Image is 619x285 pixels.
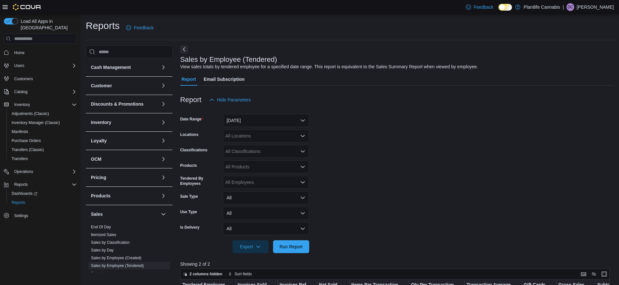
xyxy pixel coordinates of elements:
span: Reports [12,181,77,188]
span: Sales by Employee (Tendered) [91,263,144,268]
span: Catalog [12,88,77,96]
a: Transfers (Classic) [9,146,46,154]
span: Sales by Classification [91,240,130,245]
span: Sales by Invoice [91,271,119,276]
span: Feedback [474,4,493,10]
button: Inventory [1,100,79,109]
span: DC [567,3,573,11]
button: Users [1,61,79,70]
span: Home [14,50,25,55]
button: Reports [12,181,30,188]
a: Feedback [463,1,496,14]
button: Pricing [160,174,167,181]
img: Cova [13,4,42,10]
label: Sale Type [180,194,198,199]
button: Inventory [160,119,167,126]
button: Transfers (Classic) [6,145,79,154]
button: Inventory [91,119,158,126]
button: Pricing [91,174,158,181]
label: Classifications [180,147,208,153]
button: All [223,207,309,220]
span: Home [12,48,77,56]
span: Load All Apps in [GEOGRAPHIC_DATA] [18,18,77,31]
button: Transfers [6,154,79,163]
p: Showing 2 of 2 [180,261,614,267]
button: Users [12,62,27,70]
a: Purchase Orders [9,137,44,145]
h3: Sales [91,211,103,217]
button: Sales [91,211,158,217]
a: Dashboards [6,189,79,198]
span: Reports [12,200,25,205]
button: Operations [12,168,36,176]
a: Home [12,49,27,57]
span: Adjustments (Classic) [9,110,77,118]
h3: Pricing [91,174,106,181]
button: [DATE] [223,114,309,127]
span: End Of Day [91,224,111,230]
button: Run Report [273,240,309,253]
span: Operations [12,168,77,176]
button: Settings [1,211,79,220]
label: Is Delivery [180,225,200,230]
button: Open list of options [300,149,305,154]
button: Catalog [12,88,30,96]
button: Customers [1,74,79,83]
span: Inventory Manager (Classic) [12,120,60,125]
h3: Report [180,96,201,104]
span: Feedback [134,24,153,31]
span: Dashboards [12,191,37,196]
h3: Discounts & Promotions [91,101,143,107]
h3: Sales by Employee (Tendered) [180,56,277,63]
span: Users [14,63,24,68]
a: Sales by Employee (Created) [91,256,142,260]
button: All [223,191,309,204]
button: Cash Management [160,63,167,71]
button: Enter fullscreen [600,270,608,278]
nav: Complex example [4,45,77,237]
span: Reports [14,182,28,187]
p: [PERSON_NAME] [577,3,614,11]
button: OCM [160,155,167,163]
label: Products [180,163,197,168]
span: Inventory Manager (Classic) [9,119,77,127]
a: Adjustments (Classic) [9,110,52,118]
span: Transfers (Classic) [9,146,77,154]
span: Users [12,62,77,70]
button: Products [91,193,158,199]
span: Export [236,240,265,253]
a: Settings [12,212,31,220]
span: Transfers (Classic) [12,147,44,152]
span: Settings [14,213,28,218]
a: Itemized Sales [91,233,116,237]
span: Manifests [12,129,28,134]
button: Adjustments (Classic) [6,109,79,118]
span: Inventory [14,102,30,107]
span: Purchase Orders [12,138,41,143]
button: Next [180,45,188,53]
a: Customers [12,75,35,83]
label: Date Range [180,117,203,122]
span: 2 columns hidden [190,271,222,277]
span: Transfers [12,156,28,161]
button: Inventory [12,101,33,109]
span: Reports [9,199,77,206]
span: Itemized Sales [91,232,116,237]
h3: Loyalty [91,138,107,144]
button: Discounts & Promotions [160,100,167,108]
button: Open list of options [300,164,305,169]
h3: Products [91,193,111,199]
span: Inventory [12,101,77,109]
button: Open list of options [300,133,305,138]
button: Keyboard shortcuts [580,270,587,278]
a: Inventory Manager (Classic) [9,119,63,127]
button: Home [1,48,79,57]
button: Loyalty [160,137,167,145]
button: Export [232,240,269,253]
span: Settings [12,212,77,220]
h1: Reports [86,19,120,32]
label: Tendered By Employees [180,176,220,186]
span: Adjustments (Classic) [12,111,49,116]
span: Sales by Day [91,248,114,253]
